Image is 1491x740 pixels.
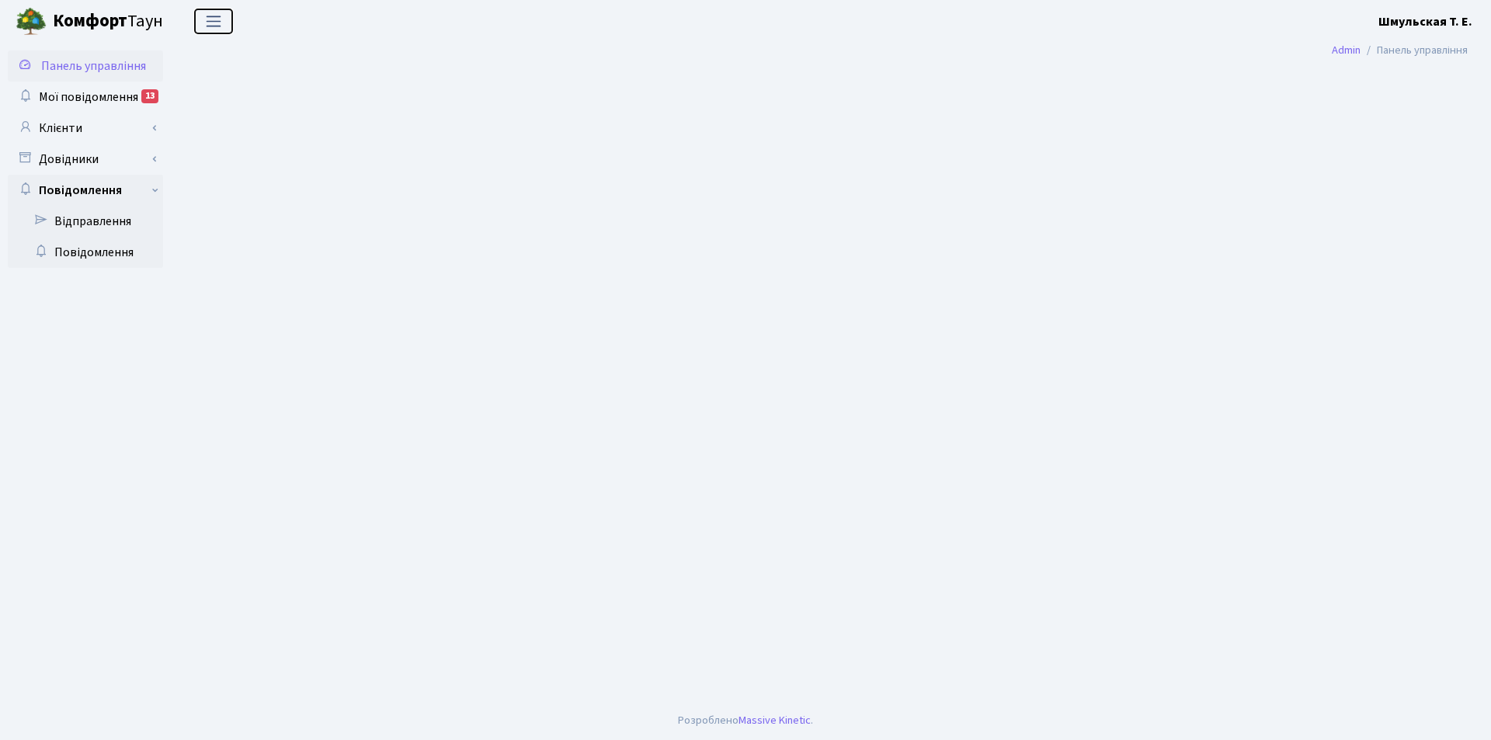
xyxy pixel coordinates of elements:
[41,57,146,75] span: Панель управління
[8,82,163,113] a: Мої повідомлення13
[1378,13,1472,30] b: Шмульская Т. Е.
[1332,42,1361,58] a: Admin
[8,175,163,206] a: Повідомлення
[141,89,158,103] div: 13
[8,206,163,237] a: Відправлення
[8,50,163,82] a: Панель управління
[16,6,47,37] img: logo.png
[1361,42,1468,59] li: Панель управління
[8,237,163,268] a: Повідомлення
[8,113,163,144] a: Клієнти
[53,9,163,35] span: Таун
[1309,34,1491,67] nav: breadcrumb
[1378,12,1472,31] a: Шмульская Т. Е.
[39,89,138,106] span: Мої повідомлення
[8,144,163,175] a: Довідники
[678,712,813,729] div: Розроблено .
[53,9,127,33] b: Комфорт
[194,9,233,34] button: Переключити навігацію
[739,712,811,728] a: Massive Kinetic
